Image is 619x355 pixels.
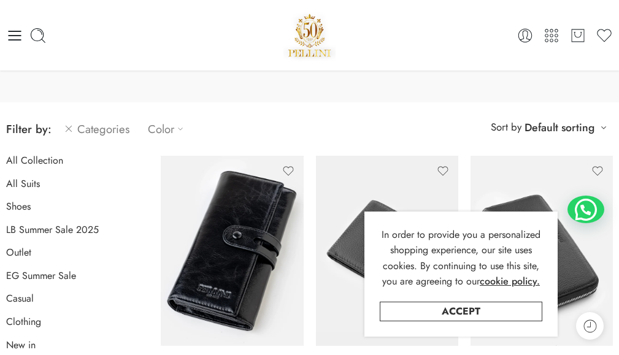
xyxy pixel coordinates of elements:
[6,178,40,190] a: All Suits
[283,9,336,61] img: Pellini
[6,316,41,328] a: Clothing
[596,27,613,44] a: Wishlist
[6,339,36,351] a: New in
[380,302,542,321] a: Accept
[6,292,34,305] a: Casual
[283,9,336,61] a: Pellini -
[525,119,594,136] a: Default sorting
[569,27,586,44] a: Cart
[148,115,190,143] a: Color
[6,270,76,282] a: EG Summer Sale
[6,155,63,167] a: All Collection
[6,224,99,236] a: LB Summer Sale 2025
[491,117,521,137] span: Sort by
[517,27,534,44] a: Login / Register
[382,227,540,289] span: In order to provide you a personalized shopping experience, our site uses cookies. By continuing ...
[6,200,31,213] a: Shoes
[6,121,52,137] span: Filter by:
[480,273,540,289] a: cookie policy.
[31,40,588,72] h1: Fashionable Wallets for Men
[6,246,31,259] a: Outlet
[64,115,129,143] a: Categories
